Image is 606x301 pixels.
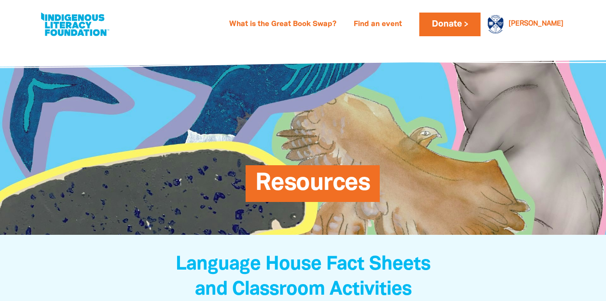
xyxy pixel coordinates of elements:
a: [PERSON_NAME] [509,21,564,28]
span: Resources [255,172,370,202]
span: and Classroom Activities [195,281,412,299]
span: Language House Fact Sheets [176,256,430,273]
a: What is the Great Book Swap? [223,17,342,32]
a: Find an event [348,17,408,32]
a: Donate [419,13,480,36]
